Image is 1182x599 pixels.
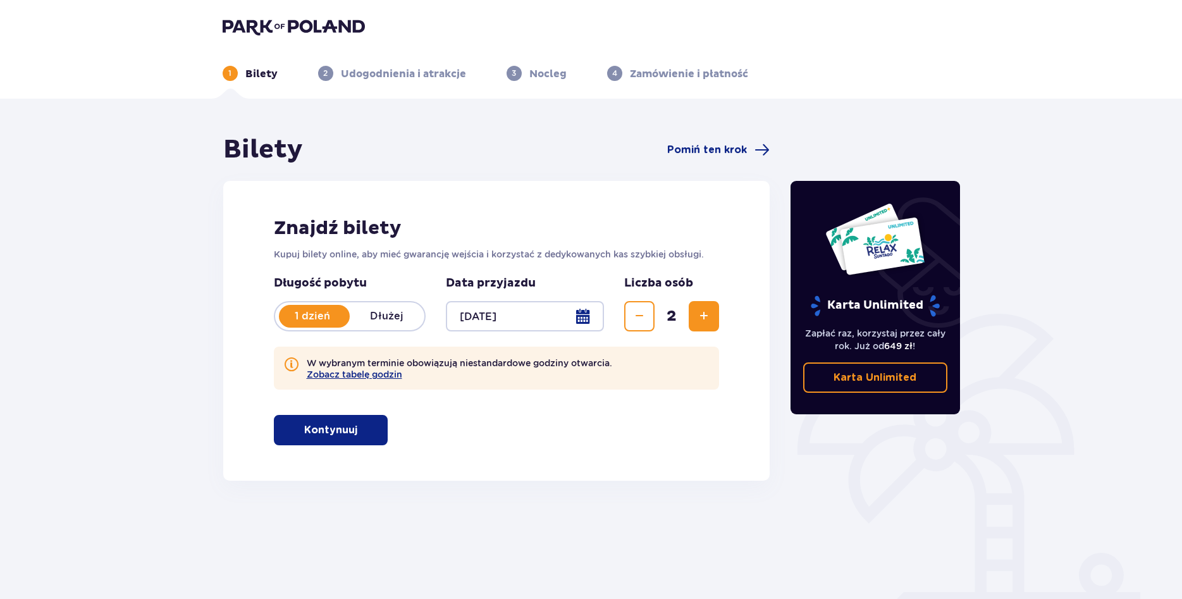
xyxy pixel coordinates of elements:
p: Udogodnienia i atrakcje [341,67,466,81]
p: Liczba osób [624,276,693,291]
div: 3Nocleg [507,66,567,81]
p: W wybranym terminie obowiązują niestandardowe godziny otwarcia. [307,357,612,380]
p: Nocleg [529,67,567,81]
p: Długość pobytu [274,276,426,291]
p: Kontynuuj [304,423,357,437]
div: 2Udogodnienia i atrakcje [318,66,466,81]
button: Zwiększ [689,301,719,331]
button: Kontynuuj [274,415,388,445]
p: Bilety [245,67,278,81]
a: Pomiń ten krok [667,142,770,157]
div: 4Zamówienie i płatność [607,66,748,81]
h2: Znajdź bilety [274,216,720,240]
p: Zapłać raz, korzystaj przez cały rok. Już od ! [803,327,947,352]
p: 3 [512,68,516,79]
p: 2 [323,68,328,79]
button: Zmniejsz [624,301,655,331]
p: 4 [612,68,617,79]
span: 2 [657,307,686,326]
p: 1 [228,68,231,79]
a: Karta Unlimited [803,362,947,393]
p: Karta Unlimited [810,295,941,317]
h1: Bilety [223,134,303,166]
div: 1Bilety [223,66,278,81]
button: Zobacz tabelę godzin [307,369,402,380]
p: Dłużej [350,309,424,323]
img: Park of Poland logo [223,18,365,35]
p: Kupuj bilety online, aby mieć gwarancję wejścia i korzystać z dedykowanych kas szybkiej obsługi. [274,248,720,261]
span: Pomiń ten krok [667,143,747,157]
span: 649 zł [884,341,913,351]
p: Zamówienie i płatność [630,67,748,81]
img: Dwie karty całoroczne do Suntago z napisem 'UNLIMITED RELAX', na białym tle z tropikalnymi liśćmi... [825,202,925,276]
p: Data przyjazdu [446,276,536,291]
p: 1 dzień [275,309,350,323]
p: Karta Unlimited [834,371,916,385]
